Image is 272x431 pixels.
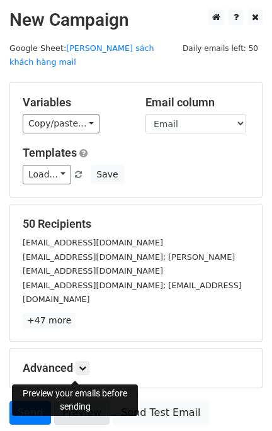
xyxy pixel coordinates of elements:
a: Copy/paste... [23,114,99,133]
a: Daily emails left: 50 [178,43,263,53]
h5: Variables [23,96,127,109]
a: +47 more [23,313,76,328]
h5: Advanced [23,361,249,375]
a: Templates [23,146,77,159]
div: Preview your emails before sending [12,384,138,416]
a: Send Test Email [113,401,208,425]
small: [EMAIL_ADDRESS][DOMAIN_NAME] [23,238,163,247]
small: [EMAIL_ADDRESS][DOMAIN_NAME]; [PERSON_NAME][EMAIL_ADDRESS][DOMAIN_NAME] [23,252,235,276]
button: Save [91,165,123,184]
h2: New Campaign [9,9,263,31]
small: Google Sheet: [9,43,154,67]
span: Daily emails left: 50 [178,42,263,55]
a: Send [9,401,51,425]
h5: 50 Recipients [23,217,249,231]
h5: Email column [145,96,249,109]
iframe: Chat Widget [209,371,272,431]
small: [EMAIL_ADDRESS][DOMAIN_NAME]; [EMAIL_ADDRESS][DOMAIN_NAME] [23,281,242,305]
a: Load... [23,165,71,184]
a: [PERSON_NAME] sách khách hàng mail [9,43,154,67]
